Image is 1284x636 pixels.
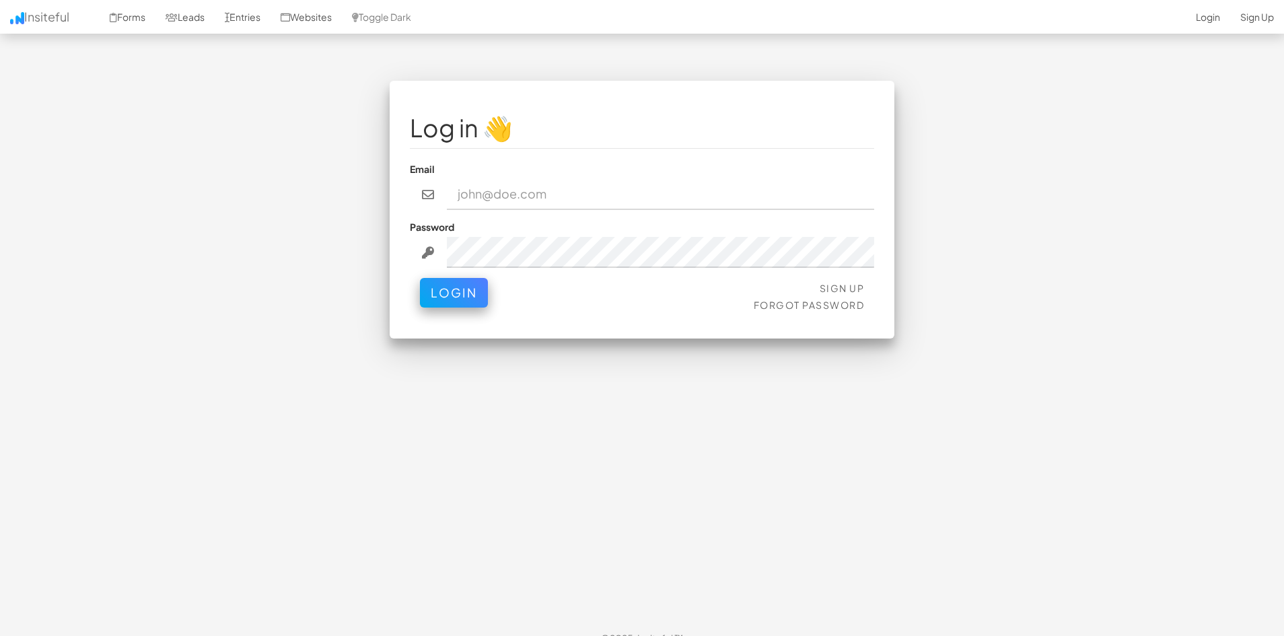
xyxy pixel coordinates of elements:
[410,162,435,176] label: Email
[410,220,454,234] label: Password
[410,114,874,141] h1: Log in 👋
[447,179,875,210] input: john@doe.com
[10,12,24,24] img: icon.png
[820,282,865,294] a: Sign Up
[754,299,865,311] a: Forgot Password
[420,278,488,308] button: Login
